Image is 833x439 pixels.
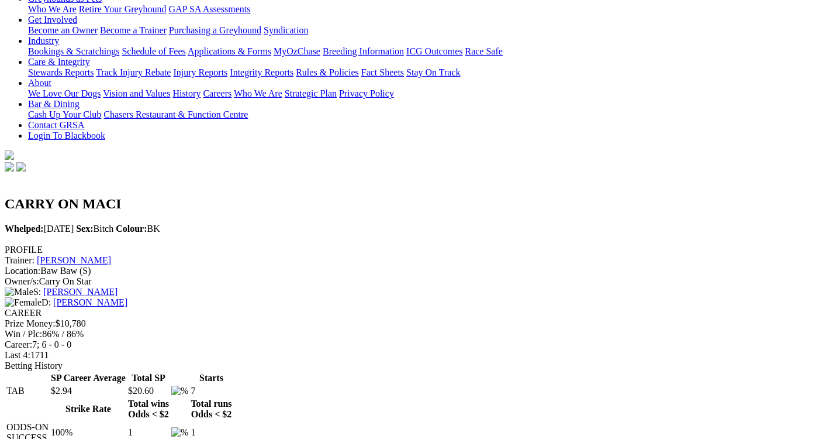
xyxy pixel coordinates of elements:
[5,266,828,276] div: Baw Baw (S)
[127,372,170,384] th: Total SP
[5,196,828,212] h2: CARRY ON MACI
[169,4,251,14] a: GAP SA Assessments
[173,67,227,77] a: Injury Reports
[296,67,359,77] a: Rules & Policies
[122,46,185,56] a: Schedule of Fees
[5,339,828,350] div: 7; 6 - 0 - 0
[116,224,160,234] span: BK
[5,350,30,360] span: Last 4:
[76,224,93,234] b: Sex:
[5,224,74,234] span: [DATE]
[5,287,41,297] span: S:
[5,255,34,265] span: Trainer:
[171,427,188,438] img: %
[16,162,26,172] img: twitter.svg
[5,350,828,361] div: 1711
[5,266,40,276] span: Location:
[50,398,126,420] th: Strike Rate
[28,67,94,77] a: Stewards Reports
[274,46,320,56] a: MyOzChase
[28,109,101,119] a: Cash Up Your Club
[323,46,404,56] a: Breeding Information
[28,109,828,120] div: Bar & Dining
[190,385,232,397] td: 7
[5,297,42,308] img: Female
[339,88,394,98] a: Privacy Policy
[5,276,39,286] span: Owner/s:
[264,25,308,35] a: Syndication
[5,297,51,307] span: D:
[28,4,828,15] div: Greyhounds as Pets
[28,57,90,67] a: Care & Integrity
[43,287,117,297] a: [PERSON_NAME]
[190,372,232,384] th: Starts
[28,99,80,109] a: Bar & Dining
[79,4,167,14] a: Retire Your Greyhound
[406,67,460,77] a: Stay On Track
[5,318,56,328] span: Prize Money:
[28,131,105,140] a: Login To Blackbook
[172,88,201,98] a: History
[28,25,828,36] div: Get Involved
[5,287,33,297] img: Male
[127,385,170,397] td: $20.60
[5,318,828,329] div: $10,780
[6,385,49,397] td: TAB
[28,88,101,98] a: We Love Our Dogs
[28,36,59,46] a: Industry
[100,25,167,35] a: Become a Trainer
[5,339,32,349] span: Career:
[171,386,188,396] img: %
[169,25,261,35] a: Purchasing a Greyhound
[103,109,248,119] a: Chasers Restaurant & Function Centre
[28,25,98,35] a: Become an Owner
[406,46,462,56] a: ICG Outcomes
[28,4,77,14] a: Who We Are
[5,276,828,287] div: Carry On Star
[28,46,828,57] div: Industry
[5,224,44,234] b: Whelped:
[50,372,126,384] th: SP Career Average
[5,361,828,371] div: Betting History
[28,88,828,99] div: About
[53,297,127,307] a: [PERSON_NAME]
[285,88,337,98] a: Strategic Plan
[5,162,14,172] img: facebook.svg
[5,329,828,339] div: 86% / 86%
[50,385,126,397] td: $2.94
[28,78,51,88] a: About
[5,245,828,255] div: PROFILE
[5,308,828,318] div: CAREER
[190,398,232,420] th: Total runs Odds < $2
[127,398,170,420] th: Total wins Odds < $2
[28,67,828,78] div: Care & Integrity
[28,15,77,25] a: Get Involved
[5,329,42,339] span: Win / Plc:
[96,67,171,77] a: Track Injury Rebate
[188,46,271,56] a: Applications & Forms
[103,88,170,98] a: Vision and Values
[28,120,84,130] a: Contact GRSA
[203,88,231,98] a: Careers
[28,46,119,56] a: Bookings & Scratchings
[234,88,282,98] a: Who We Are
[361,67,404,77] a: Fact Sheets
[37,255,111,265] a: [PERSON_NAME]
[230,67,293,77] a: Integrity Reports
[5,150,14,160] img: logo-grsa-white.png
[116,224,147,234] b: Colour:
[465,46,502,56] a: Race Safe
[76,224,113,234] span: Bitch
